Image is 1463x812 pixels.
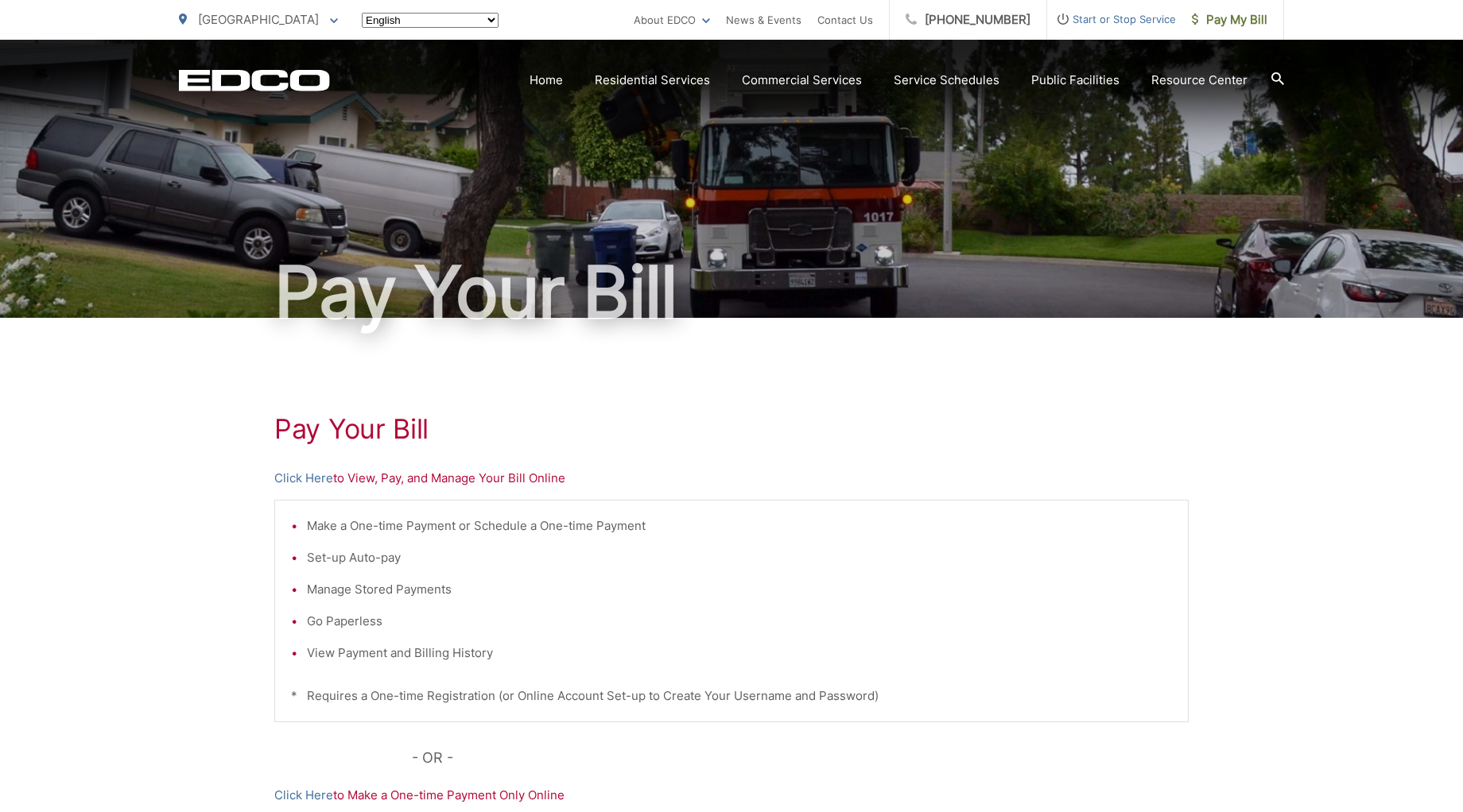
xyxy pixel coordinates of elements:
li: Set-up Auto-pay [307,548,1172,567]
span: [GEOGRAPHIC_DATA] [198,12,319,27]
p: * Requires a One-time Registration (or Online Account Set-up to Create Your Username and Password) [291,686,1172,706]
p: to Make a One-time Payment Only Online [274,786,1189,805]
h1: Pay Your Bill [274,413,1189,445]
a: Commercial Services [742,71,862,90]
a: Click Here [274,786,333,805]
a: Service Schedules [894,71,999,90]
li: Make a One-time Payment or Schedule a One-time Payment [307,516,1172,536]
a: News & Events [726,10,801,29]
p: to View, Pay, and Manage Your Bill Online [274,469,1189,488]
a: Contact Us [817,10,873,29]
li: View Payment and Billing History [307,644,1172,663]
a: Resource Center [1151,71,1248,90]
li: Manage Stored Payments [307,580,1172,599]
p: - OR - [412,746,1189,770]
a: Residential Services [595,71,710,90]
a: About EDCO [634,10,710,29]
a: EDCD logo. Return to the homepage. [179,69,330,91]
h1: Pay Your Bill [179,253,1284,332]
a: Home [530,71,563,90]
span: Pay My Bill [1192,10,1267,29]
select: Select a language [362,13,499,28]
a: Click Here [274,469,333,488]
li: Go Paperless [307,612,1172,631]
a: Public Facilities [1031,71,1120,90]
